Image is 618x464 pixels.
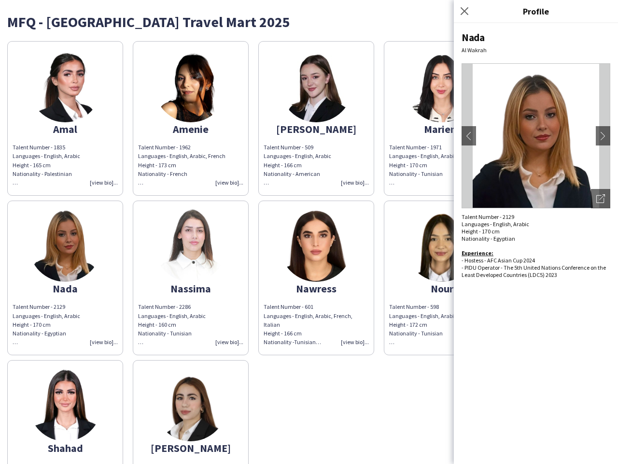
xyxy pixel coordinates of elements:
[154,369,227,441] img: thumb-2e0034d6-7930-4ae6-860d-e19d2d874555.png
[462,31,610,44] div: Nada
[138,144,191,151] span: Talent Number - 1962
[29,209,101,282] img: thumb-127a73c4-72f8-4817-ad31-6bea1b145d02.png
[389,284,494,293] div: Nour
[13,444,118,452] div: Shahad
[29,369,101,441] img: thumb-22a80c24-cb5f-4040-b33a-0770626b616f.png
[462,257,610,264] div: - Hostess - AFC Asian Cup 2024
[13,144,65,151] span: Talent Number - 1835
[13,303,80,346] span: Talent Number - 2129 Languages - English, Arabic Height - 170 cm Nationality - Egyptian
[13,152,80,186] span: Languages - English, Arabic Height - 165 cm Nationality - Palestinian
[406,209,478,282] img: thumb-33402f92-3f0a-48ee-9b6d-2e0525ee7c28.png
[462,264,610,278] div: - PIDU Operator - The 5th United Nations Conference on the Least Developed Countries (LDC5) 2023
[138,161,176,169] span: Height - 173 cm
[264,303,352,346] span: Talent Number - 601 Languages - English, Arabic, French, Italian Height - 166 cm Nationality -
[591,189,610,208] div: Open photos pop-in
[29,50,101,122] img: thumb-81ff8e59-e6e2-4059-b349-0c4ea833cf59.png
[389,144,457,186] span: Talent Number - 1971 Languages - English, Arabic Height - 170 cm Nationality - Tunisian
[462,249,493,257] b: Experience:
[154,209,227,282] img: thumb-7d03bddd-c3aa-4bde-8cdb-39b64b840995.png
[138,170,187,177] span: Nationality - French
[389,312,494,347] div: Languages - English, Arabic
[264,125,369,133] div: [PERSON_NAME]
[138,125,243,133] div: Amenie
[462,63,610,208] img: Crew avatar or photo
[264,144,331,186] span: Talent Number - 509 Languages - English, Arabic Height - 166 cm Nationality - American
[406,50,478,122] img: thumb-4c95e7ae-0fdf-44ac-8d60-b62309d66edf.png
[264,284,369,293] div: Nawress
[13,284,118,293] div: Nada
[462,46,610,54] div: Al Wakrah
[138,303,206,346] span: Talent Number - 2286 Languages - English, Arabic Height - 160 cm Nationality - Tunisian
[138,284,243,293] div: Nassima
[294,338,321,346] span: Tunisian
[154,50,227,122] img: thumb-4ca95fa5-4d3e-4c2c-b4ce-8e0bcb13b1c7.png
[280,50,352,122] img: thumb-6635f156c0799.jpeg
[389,303,439,310] span: Talent Number - 598
[454,5,618,17] h3: Profile
[280,209,352,282] img: thumb-0b0a4517-2be3-415a-a8cd-aac60e329b3a.png
[462,213,529,242] span: Talent Number - 2129 Languages - English, Arabic Height - 170 cm Nationality - Egyptian
[138,152,225,159] span: Languages - English, Arabic, French
[389,320,494,347] div: Height - 172 cm Nationality - Tunisian
[13,125,118,133] div: Amal
[389,125,494,133] div: Mariem
[138,444,243,452] div: [PERSON_NAME]
[7,14,611,29] div: MFQ - [GEOGRAPHIC_DATA] Travel Mart 2025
